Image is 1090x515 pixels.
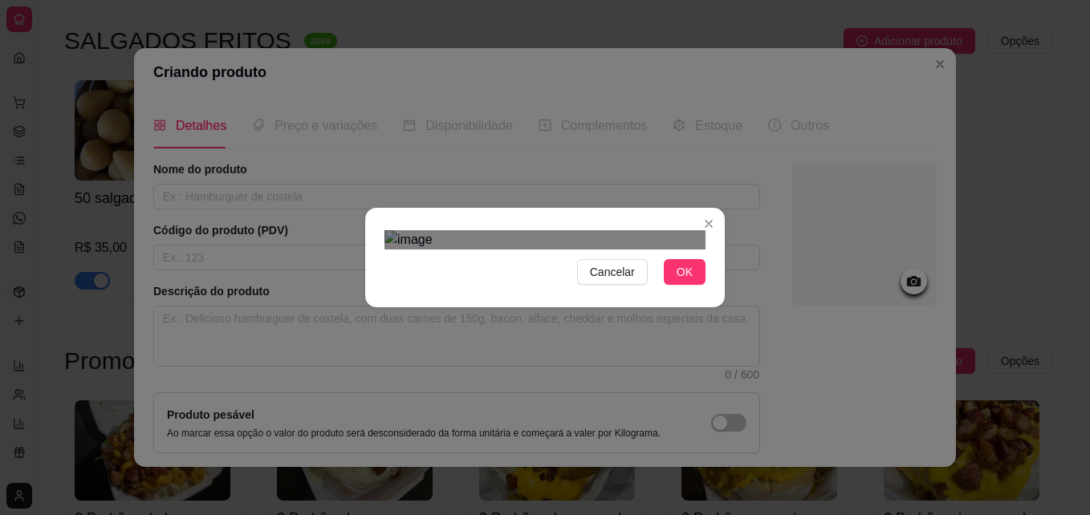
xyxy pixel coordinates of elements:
span: OK [677,263,693,281]
span: Cancelar [590,263,635,281]
button: Cancelar [577,259,648,285]
button: Close [696,211,722,237]
button: OK [664,259,706,285]
img: image [384,230,706,249]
